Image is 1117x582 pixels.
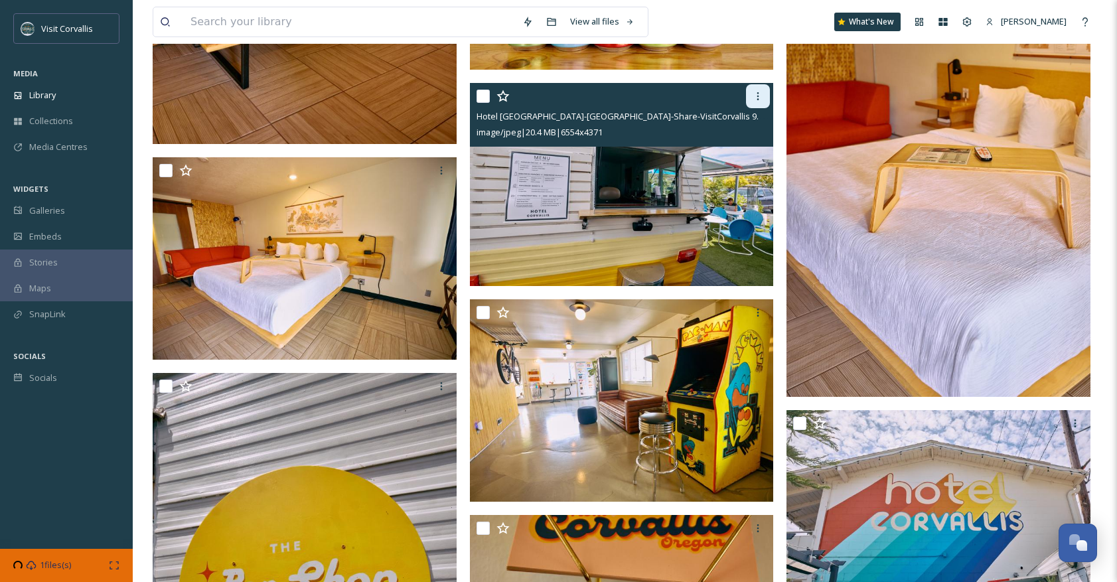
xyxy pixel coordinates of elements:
span: SOCIALS [13,351,46,361]
span: Hotel [GEOGRAPHIC_DATA]-[GEOGRAPHIC_DATA]-Share-VisitCorvallis 9.jpg [477,109,771,122]
span: MEDIA [13,68,38,78]
span: SnapLink [29,308,66,321]
img: Hotel Corvallis-Corvallis-Share-VisitCorvallis 6.jpg [470,299,774,502]
a: [PERSON_NAME] [979,9,1073,35]
span: Stories [29,256,58,269]
span: image/jpeg | 20.4 MB | 6554 x 4371 [477,126,603,138]
span: Library [29,89,56,102]
a: What's New [834,13,901,31]
span: Media Centres [29,141,88,153]
span: Maps [29,282,51,295]
button: Open Chat [1059,524,1097,562]
span: Galleries [29,204,65,217]
span: WIDGETS [13,184,48,194]
span: Socials [29,372,57,384]
img: Hotel Corvallis-Corvallis-Share-VisitCorvallis 9.jpg [470,83,774,286]
span: [PERSON_NAME] [1001,15,1067,27]
span: Embeds [29,230,62,243]
input: Search your library [184,7,516,36]
a: View all files [563,9,641,35]
img: Hotel Corvallis-Corvallis-Share-VisitCorvallis 16.jpg [153,157,457,360]
span: Collections [29,115,73,127]
span: 1 files(s) [40,559,71,571]
img: visit-corvallis-badge-dark-blue-orange%281%29.png [21,22,35,35]
span: Visit Corvallis [41,23,93,35]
